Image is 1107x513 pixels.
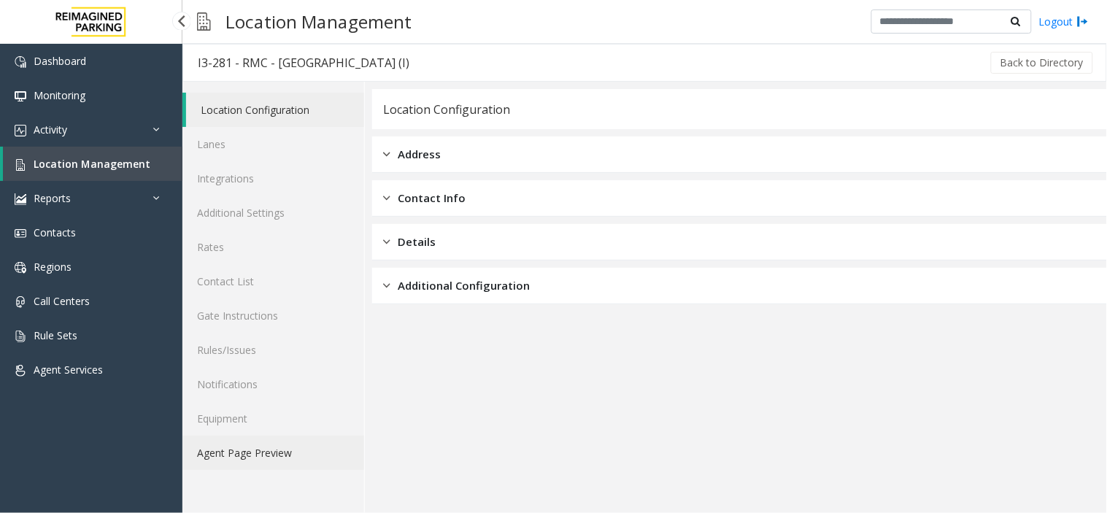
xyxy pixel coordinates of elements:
[182,401,364,436] a: Equipment
[34,363,103,377] span: Agent Services
[15,262,26,274] img: 'icon'
[383,146,390,163] img: closed
[34,123,67,136] span: Activity
[182,436,364,470] a: Agent Page Preview
[182,230,364,264] a: Rates
[398,146,441,163] span: Address
[182,298,364,333] a: Gate Instructions
[15,56,26,68] img: 'icon'
[398,190,466,207] span: Contact Info
[398,277,530,294] span: Additional Configuration
[34,260,72,274] span: Regions
[383,234,390,250] img: closed
[34,191,71,205] span: Reports
[15,331,26,342] img: 'icon'
[15,228,26,239] img: 'icon'
[34,54,86,68] span: Dashboard
[182,196,364,230] a: Additional Settings
[1077,14,1089,29] img: logout
[34,88,85,102] span: Monitoring
[34,294,90,308] span: Call Centers
[182,367,364,401] a: Notifications
[15,296,26,308] img: 'icon'
[991,52,1093,74] button: Back to Directory
[3,147,182,181] a: Location Management
[198,53,409,72] div: I3-281 - RMC - [GEOGRAPHIC_DATA] (I)
[34,157,150,171] span: Location Management
[383,100,510,119] div: Location Configuration
[218,4,419,39] h3: Location Management
[186,93,364,127] a: Location Configuration
[15,193,26,205] img: 'icon'
[34,328,77,342] span: Rule Sets
[15,159,26,171] img: 'icon'
[15,90,26,102] img: 'icon'
[182,333,364,367] a: Rules/Issues
[197,4,211,39] img: pageIcon
[182,127,364,161] a: Lanes
[398,234,436,250] span: Details
[182,264,364,298] a: Contact List
[15,125,26,136] img: 'icon'
[1039,14,1089,29] a: Logout
[15,365,26,377] img: 'icon'
[34,225,76,239] span: Contacts
[182,161,364,196] a: Integrations
[383,277,390,294] img: closed
[383,190,390,207] img: closed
